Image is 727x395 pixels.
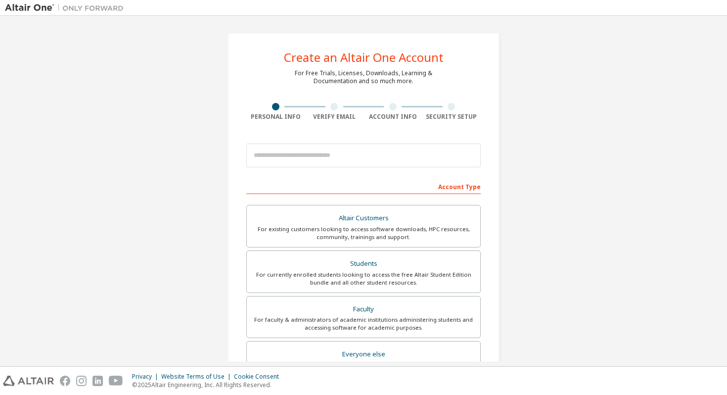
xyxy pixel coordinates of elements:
[109,376,123,386] img: youtube.svg
[132,381,285,389] p: © 2025 Altair Engineering, Inc. All Rights Reserved.
[132,373,161,381] div: Privacy
[246,113,305,121] div: Personal Info
[295,69,432,85] div: For Free Trials, Licenses, Downloads, Learning & Documentation and so much more.
[5,3,129,13] img: Altair One
[305,113,364,121] div: Verify Email
[161,373,234,381] div: Website Terms of Use
[253,271,474,287] div: For currently enrolled students looking to access the free Altair Student Edition bundle and all ...
[253,257,474,271] div: Students
[363,113,422,121] div: Account Info
[253,302,474,316] div: Faculty
[60,376,70,386] img: facebook.svg
[92,376,103,386] img: linkedin.svg
[253,347,474,361] div: Everyone else
[253,225,474,241] div: For existing customers looking to access software downloads, HPC resources, community, trainings ...
[76,376,87,386] img: instagram.svg
[246,178,481,194] div: Account Type
[253,211,474,225] div: Altair Customers
[234,373,285,381] div: Cookie Consent
[284,51,444,63] div: Create an Altair One Account
[3,376,54,386] img: altair_logo.svg
[422,113,481,121] div: Security Setup
[253,316,474,332] div: For faculty & administrators of academic institutions administering students and accessing softwa...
